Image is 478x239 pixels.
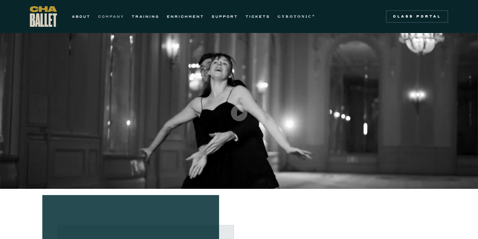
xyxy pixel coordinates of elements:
a: home [30,6,57,27]
a: TICKETS [246,13,270,20]
a: TRAINING [132,13,159,20]
a: COMPANY [98,13,124,20]
a: ABOUT [72,13,91,20]
a: GYROTONIC® [278,13,316,20]
a: Class Portal [386,10,448,23]
a: ENRICHMENT [167,13,204,20]
sup: ® [312,14,316,17]
strong: GYROTONIC [278,14,312,19]
a: SUPPORT [212,13,238,20]
div: Class Portal [390,14,444,19]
